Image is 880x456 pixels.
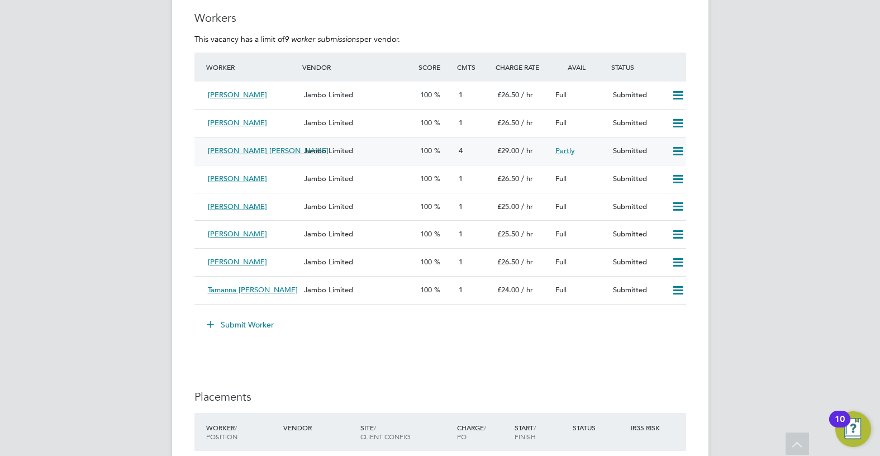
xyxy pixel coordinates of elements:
div: Submitted [608,253,667,272]
div: Status [570,417,628,438]
span: [PERSON_NAME] [208,174,267,183]
span: 100 [420,90,432,99]
span: 100 [420,257,432,267]
button: Open Resource Center, 10 new notifications [835,411,871,447]
span: £26.50 [497,257,519,267]
span: 1 [459,285,463,294]
span: £26.50 [497,90,519,99]
div: IR35 Risk [628,417,667,438]
div: Submitted [608,142,667,160]
span: 1 [459,229,463,239]
span: 100 [420,229,432,239]
div: Submitted [608,86,667,104]
div: Worker [203,57,300,77]
span: Jambo Limited [304,257,353,267]
span: Jambo Limited [304,118,353,127]
span: 1 [459,174,463,183]
div: Score [416,57,454,77]
span: Partly [555,146,575,155]
span: 1 [459,202,463,211]
span: / hr [521,202,533,211]
span: / hr [521,174,533,183]
span: Jambo Limited [304,285,353,294]
span: [PERSON_NAME] [208,257,267,267]
span: / Finish [515,423,536,441]
div: Vendor [299,57,415,77]
span: [PERSON_NAME] [208,90,267,99]
div: Start [512,417,570,446]
span: £24.00 [497,285,519,294]
span: 1 [459,257,463,267]
div: Cmts [454,57,493,77]
div: Avail [551,57,609,77]
div: Site [358,417,454,446]
span: £26.50 [497,118,519,127]
div: Submitted [608,198,667,216]
span: Jambo Limited [304,229,353,239]
span: 1 [459,90,463,99]
div: Submitted [608,225,667,244]
span: [PERSON_NAME] [208,229,267,239]
span: Jambo Limited [304,174,353,183]
span: £26.50 [497,174,519,183]
span: 100 [420,285,432,294]
h3: Placements [194,389,686,404]
span: / hr [521,257,533,267]
span: Full [555,285,567,294]
span: Jambo Limited [304,202,353,211]
div: Worker [203,417,280,446]
span: 100 [420,146,432,155]
button: Submit Worker [199,316,283,334]
span: 100 [420,174,432,183]
span: Tamanna [PERSON_NAME] [208,285,298,294]
span: / Client Config [360,423,410,441]
span: £25.50 [497,229,519,239]
span: 4 [459,146,463,155]
div: Charge [454,417,512,446]
span: 100 [420,202,432,211]
p: This vacancy has a limit of per vendor. [194,34,686,44]
h3: Workers [194,11,686,25]
div: 10 [835,419,845,434]
span: £25.00 [497,202,519,211]
span: Full [555,257,567,267]
div: Submitted [608,281,667,300]
div: Vendor [280,417,358,438]
span: / hr [521,118,533,127]
span: Full [555,174,567,183]
span: / hr [521,229,533,239]
span: / hr [521,90,533,99]
div: Charge Rate [493,57,551,77]
em: 9 worker submissions [284,34,359,44]
span: / hr [521,285,533,294]
div: Submitted [608,114,667,132]
span: £29.00 [497,146,519,155]
span: Jambo Limited [304,90,353,99]
span: Full [555,202,567,211]
span: Full [555,118,567,127]
span: 1 [459,118,463,127]
span: Full [555,90,567,99]
div: Status [608,57,686,77]
span: [PERSON_NAME] [208,118,267,127]
span: [PERSON_NAME] [208,202,267,211]
span: Full [555,229,567,239]
span: [PERSON_NAME] [PERSON_NAME] [208,146,329,155]
span: / PO [457,423,486,441]
div: Submitted [608,170,667,188]
span: 100 [420,118,432,127]
span: / Position [206,423,237,441]
span: Jambo Limited [304,146,353,155]
span: / hr [521,146,533,155]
